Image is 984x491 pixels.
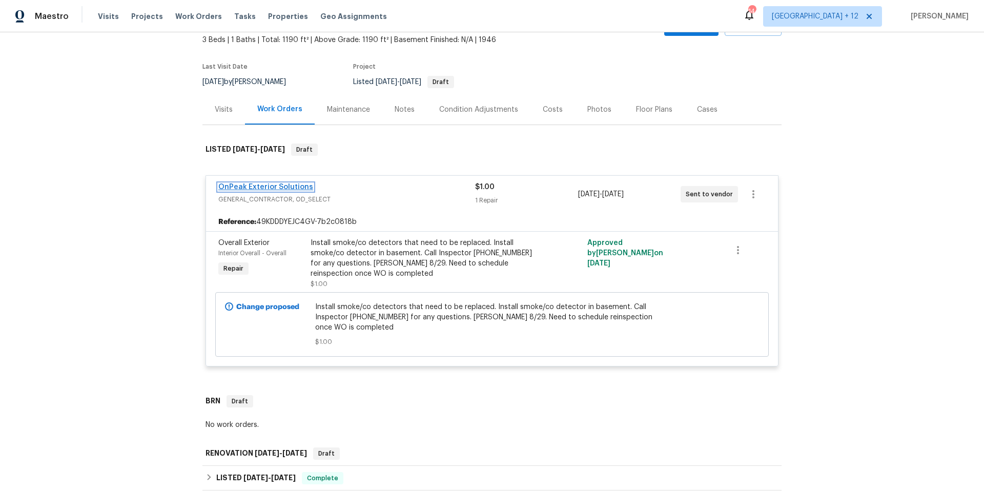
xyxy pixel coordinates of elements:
[260,146,285,153] span: [DATE]
[202,76,298,88] div: by [PERSON_NAME]
[376,78,397,86] span: [DATE]
[395,105,415,115] div: Notes
[228,396,252,406] span: Draft
[636,105,672,115] div: Floor Plans
[686,189,737,199] span: Sent to vendor
[131,11,163,22] span: Projects
[428,79,453,85] span: Draft
[202,133,782,166] div: LISTED [DATE]-[DATE]Draft
[303,473,342,483] span: Complete
[236,303,299,311] b: Change proposed
[218,250,286,256] span: Interior Overall - Overall
[234,13,256,20] span: Tasks
[206,144,285,156] h6: LISTED
[219,263,248,274] span: Repair
[257,104,302,114] div: Work Orders
[202,78,224,86] span: [DATE]
[202,35,574,45] span: 3 Beds | 1 Baths | Total: 1190 ft² | Above Grade: 1190 ft² | Basement Finished: N/A | 1946
[98,11,119,22] span: Visits
[697,105,717,115] div: Cases
[475,183,495,191] span: $1.00
[271,474,296,481] span: [DATE]
[35,11,69,22] span: Maestro
[353,64,376,70] span: Project
[543,105,563,115] div: Costs
[233,146,257,153] span: [DATE]
[439,105,518,115] div: Condition Adjustments
[215,105,233,115] div: Visits
[233,146,285,153] span: -
[353,78,454,86] span: Listed
[314,448,339,459] span: Draft
[772,11,858,22] span: [GEOGRAPHIC_DATA] + 12
[907,11,969,22] span: [PERSON_NAME]
[218,239,270,247] span: Overall Exterior
[206,395,220,407] h6: BRN
[206,447,307,460] h6: RENOVATION
[202,441,782,466] div: RENOVATION [DATE]-[DATE]Draft
[311,281,327,287] span: $1.00
[315,337,669,347] span: $1.00
[282,449,307,457] span: [DATE]
[202,385,782,418] div: BRN Draft
[292,145,317,155] span: Draft
[218,183,313,191] a: OnPeak Exterior Solutions
[255,449,279,457] span: [DATE]
[587,239,663,267] span: Approved by [PERSON_NAME] on
[602,191,624,198] span: [DATE]
[587,105,611,115] div: Photos
[243,474,296,481] span: -
[315,302,669,333] span: Install smoke/co detectors that need to be replaced. Install smoke/co detector in basement. Call ...
[268,11,308,22] span: Properties
[243,474,268,481] span: [DATE]
[216,472,296,484] h6: LISTED
[327,105,370,115] div: Maintenance
[311,238,535,279] div: Install smoke/co detectors that need to be replaced. Install smoke/co detector in basement. Call ...
[218,194,475,204] span: GENERAL_CONTRACTOR, OD_SELECT
[218,217,256,227] b: Reference:
[202,466,782,490] div: LISTED [DATE]-[DATE]Complete
[475,195,578,206] div: 1 Repair
[578,191,600,198] span: [DATE]
[578,189,624,199] span: -
[748,6,755,16] div: 144
[587,260,610,267] span: [DATE]
[376,78,421,86] span: -
[400,78,421,86] span: [DATE]
[202,64,248,70] span: Last Visit Date
[206,213,778,231] div: 49KDDDYEJC4GV-7b2c0818b
[320,11,387,22] span: Geo Assignments
[206,420,778,430] div: No work orders.
[255,449,307,457] span: -
[175,11,222,22] span: Work Orders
